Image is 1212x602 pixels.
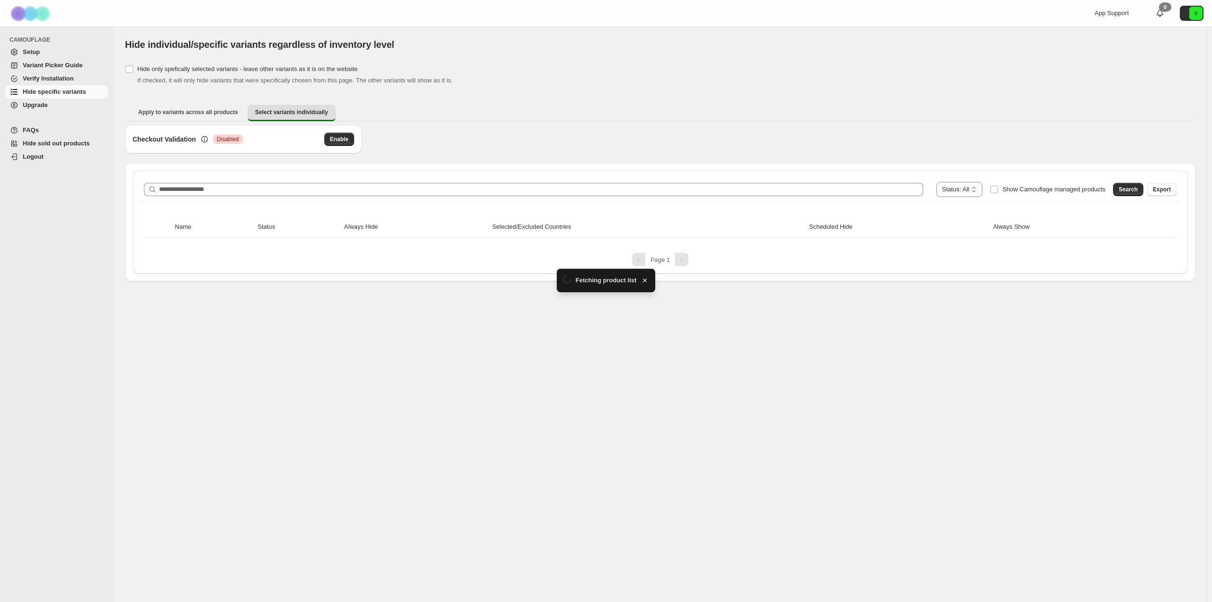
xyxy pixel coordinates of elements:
[137,77,453,84] span: If checked, it will only hide variants that were specifically chosen from this page. The other va...
[172,216,255,238] th: Name
[6,150,108,163] a: Logout
[6,137,108,150] a: Hide sold out products
[341,216,490,238] th: Always Hide
[1194,10,1197,16] text: 6
[131,105,246,120] button: Apply to variants across all products
[651,256,670,263] span: Page 1
[6,72,108,85] a: Verify Installation
[1159,2,1171,12] div: 0
[133,135,196,144] h3: Checkout Validation
[576,276,637,285] span: Fetching product list
[1180,6,1203,21] button: Avatar with initials 6
[255,108,328,116] span: Select variants individually
[1113,183,1143,196] button: Search
[125,39,394,50] span: Hide individual/specific variants regardless of inventory level
[138,108,238,116] span: Apply to variants across all products
[217,135,239,143] span: Disabled
[489,216,806,238] th: Selected/Excluded Countries
[137,65,357,72] span: Hide only spefically selected variants - leave other variants as it is on the website
[6,99,108,112] a: Upgrade
[330,135,348,143] span: Enable
[23,48,40,55] span: Setup
[9,36,109,44] span: CAMOUFLAGE
[23,75,74,82] span: Verify Installation
[8,0,55,27] img: Camouflage
[1095,9,1129,17] span: App Support
[1155,9,1165,18] a: 0
[6,85,108,99] a: Hide specific variants
[1002,186,1105,193] span: Show Camouflage managed products
[324,133,354,146] button: Enable
[23,62,82,69] span: Variant Picker Guide
[140,253,1180,266] nav: Pagination
[806,216,990,238] th: Scheduled Hide
[125,125,1195,281] div: Select variants individually
[6,45,108,59] a: Setup
[23,153,44,160] span: Logout
[1189,7,1203,20] span: Avatar with initials 6
[23,126,39,134] span: FAQs
[990,216,1148,238] th: Always Show
[1147,183,1176,196] button: Export
[23,140,90,147] span: Hide sold out products
[248,105,336,121] button: Select variants individually
[1119,186,1138,193] span: Search
[1153,186,1171,193] span: Export
[23,101,48,108] span: Upgrade
[255,216,341,238] th: Status
[6,59,108,72] a: Variant Picker Guide
[23,88,86,95] span: Hide specific variants
[6,124,108,137] a: FAQs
